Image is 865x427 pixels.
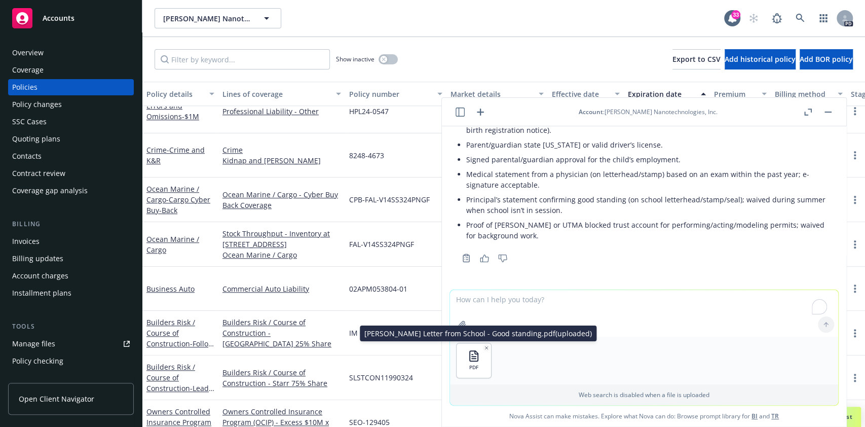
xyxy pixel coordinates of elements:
a: Business Auto [146,284,195,294]
a: Policy checking [8,353,134,369]
a: more [849,194,861,206]
a: more [849,238,861,251]
a: Switch app [813,8,834,28]
svg: Copy to clipboard [462,254,471,263]
a: Crime [222,145,341,155]
a: TR [771,412,779,420]
a: more [849,372,861,384]
button: Thumbs down [495,251,511,265]
a: BI [751,412,758,420]
div: Lines of coverage [222,89,330,99]
a: Contacts [8,148,134,164]
a: Report a Bug [767,8,787,28]
span: Add historical policy [725,54,796,64]
div: Policy changes [12,96,62,113]
input: Filter by keyword... [155,49,330,69]
a: Builders Risk / Course of Construction [146,317,214,380]
div: Policy details [146,89,203,99]
div: Billing updates [12,251,63,267]
a: more [849,327,861,339]
a: Quoting plans [8,131,134,147]
a: Ocean Marine / Cargo [146,234,199,255]
a: Commercial Auto Liability [222,283,341,294]
a: Accounts [8,4,134,32]
a: Policies [8,79,134,95]
a: Installment plans [8,285,134,301]
div: Manage files [12,336,55,352]
a: Account charges [8,268,134,284]
div: Policies [12,79,37,95]
a: Professional Liability - Other [222,106,341,117]
li: Signed parental/guardian approval for the child’s employment. [466,152,830,167]
div: Effective date [552,89,609,99]
a: Coverage [8,62,134,78]
a: Builders Risk / Course of Construction - Starr 75% Share [222,367,341,388]
button: Add BOR policy [800,49,853,69]
button: Market details [446,82,548,106]
div: Quoting plans [12,131,60,147]
a: Manage exposures [8,370,134,386]
div: Billing [8,219,134,229]
span: [PERSON_NAME] Nanotechnologies, Inc. [163,13,251,24]
span: Export to CSV [672,54,721,64]
a: more [849,105,861,117]
span: SLSTCON11990324 [349,372,413,383]
a: Overview [8,45,134,61]
div: Billing method [775,89,832,99]
span: - Cargo Cyber Buy-Back [146,195,210,215]
div: Market details [450,89,533,99]
div: Installment plans [12,285,71,301]
span: 8248-4673 [349,150,384,161]
button: Policy number [345,82,446,106]
a: Crime [146,145,205,165]
div: Policy checking [12,353,63,369]
div: Policy number [349,89,431,99]
div: 33 [731,10,740,19]
a: more [849,282,861,295]
span: FAL-V14SS324PNGF [349,239,414,250]
li: Principal’s statement confirming good standing (on school letterhead/stamp/seal); waived during s... [466,192,830,218]
button: Billing method [771,82,847,106]
button: [PERSON_NAME] Nanotechnologies, Inc. [155,8,281,28]
button: Add historical policy [725,49,796,69]
span: PDF [469,364,478,371]
div: Contacts [12,148,42,164]
a: Manage files [8,336,134,352]
a: Coverage gap analysis [8,183,134,199]
li: Medical statement from a physician (on letterhead/stamp) based on an exam within the past year; e... [466,167,830,192]
span: Open Client Navigator [19,394,94,404]
span: CPB-FAL-V14SS324PNGF [349,194,430,205]
p: Web search is disabled when a file is uploaded [456,390,832,399]
button: Expiration date [624,82,710,106]
li: Parent/guardian state [US_STATE] or valid driver’s license. [466,137,830,152]
a: Builders Risk / Course of Construction [146,362,210,425]
div: SSC Cases [12,114,47,130]
div: Coverage gap analysis [12,183,88,199]
li: Proof of [PERSON_NAME] or UTMA blocked trust account for performing/acting/modeling permits; waiv... [466,218,830,243]
a: Start snowing [743,8,764,28]
div: Coverage [12,62,44,78]
span: Account [579,108,603,116]
div: Account charges [12,268,68,284]
div: Premium [714,89,756,99]
a: SSC Cases [8,114,134,130]
div: : [PERSON_NAME] Nanotechnologies, Inc. [579,108,718,116]
span: IM 0000896-00 [349,328,399,338]
a: Stock Throughput - Inventory at [STREET_ADDRESS] [222,228,341,250]
div: Expiration date [628,89,695,99]
a: Search [790,8,810,28]
a: Ocean Marine / Cargo [222,250,341,260]
span: Accounts [43,14,74,22]
a: Builders Risk / Course of Construction - [GEOGRAPHIC_DATA] 25% Share [222,317,341,349]
a: Invoices [8,233,134,250]
span: - Crime and K&R [146,145,205,165]
span: Add BOR policy [800,54,853,64]
span: Show inactive [336,55,374,63]
a: Billing updates [8,251,134,267]
button: Effective date [548,82,624,106]
div: Contract review [12,165,65,182]
div: Overview [12,45,44,61]
button: PDF [457,343,491,378]
a: Kidnap and [PERSON_NAME] [222,155,341,166]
